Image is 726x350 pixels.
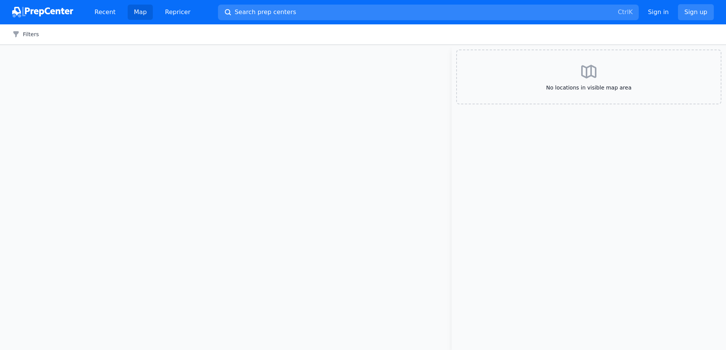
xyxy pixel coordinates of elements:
[629,8,633,16] kbd: K
[678,4,714,20] a: Sign up
[128,5,153,20] a: Map
[12,7,73,18] img: PrepCenter
[12,30,39,38] button: Filters
[218,5,639,20] button: Search prep centersCtrlK
[469,84,708,91] span: No locations in visible map area
[159,5,197,20] a: Repricer
[88,5,122,20] a: Recent
[235,8,296,17] span: Search prep centers
[648,8,669,17] a: Sign in
[618,8,628,16] kbd: Ctrl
